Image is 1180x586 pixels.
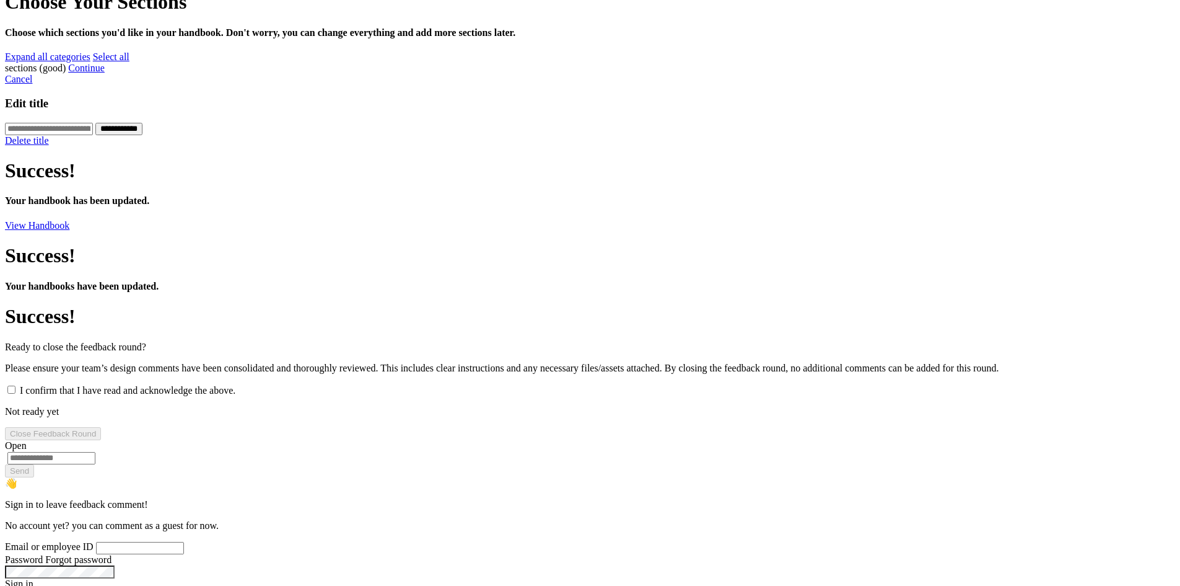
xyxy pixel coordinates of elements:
[5,135,49,146] a: Delete title
[68,63,105,73] a: Continue
[5,63,66,73] span: sections ( )
[5,541,94,552] label: Email or employee ID
[5,305,1175,328] h1: Success!
[45,554,111,565] span: Forgot password
[5,27,1175,38] h4: Choose which sections you'd like in your handbook. Don't worry, you can change everything and add...
[5,281,1175,292] h4: Your handbooks have been updated.
[5,477,1175,489] div: 👋
[43,63,63,73] span: good
[5,159,1175,182] h1: Success!
[5,363,1175,374] p: Please ensure your team’s design comments have been consolidated and thoroughly reviewed. This in...
[5,554,43,565] label: Password
[5,520,1175,531] p: No account yet? you can comment as a guest for now.
[93,51,129,62] a: Select all
[20,385,235,396] label: I confirm that I have read and acknowledge the above.
[5,464,34,477] button: Send
[5,499,1175,510] p: Sign in to leave feedback comment!
[5,220,69,231] a: View Handbook
[5,97,1175,110] h3: Edit title
[5,51,90,62] a: Expand all categories
[5,440,1175,451] div: Open
[5,427,101,440] button: Close Feedback Round
[5,342,1175,353] p: Ready to close the feedback round?
[5,406,1175,417] p: Not ready yet
[5,244,1175,267] h1: Success!
[5,74,32,84] a: Cancel
[5,195,1175,206] h4: Your handbook has been updated.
